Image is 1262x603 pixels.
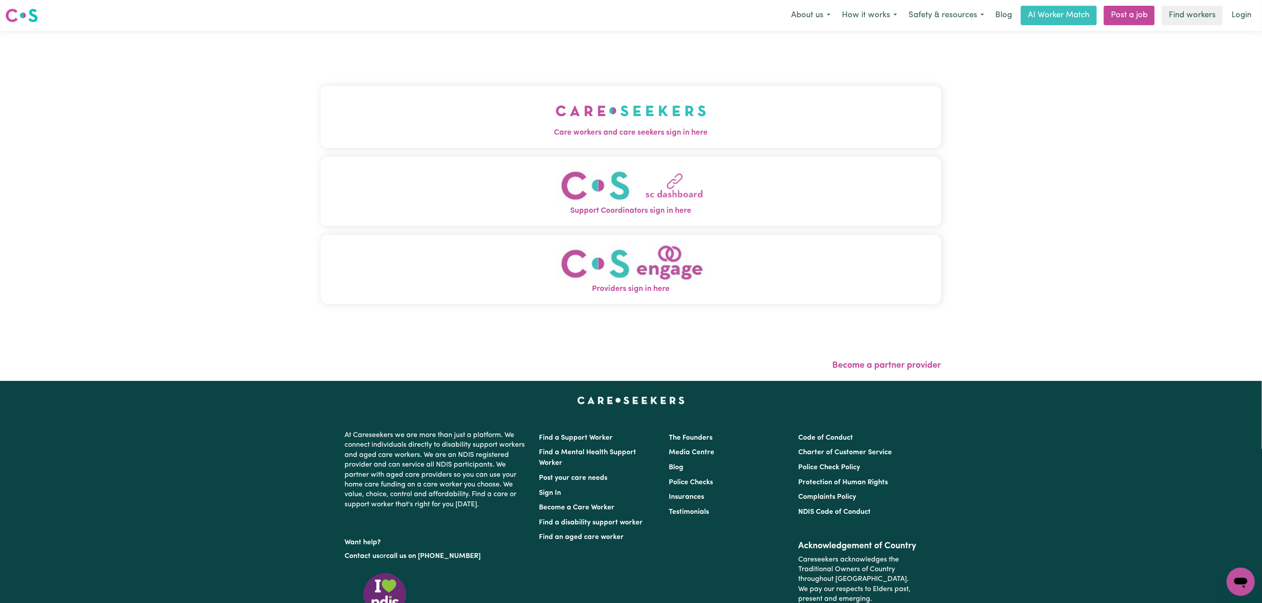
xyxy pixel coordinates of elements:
[669,449,714,456] a: Media Centre
[798,509,871,516] a: NDIS Code of Conduct
[1227,568,1255,596] iframe: Button to launch messaging window, conversation in progress
[785,6,836,25] button: About us
[387,553,481,560] a: call us on [PHONE_NUMBER]
[345,534,529,547] p: Want help?
[669,479,713,486] a: Police Checks
[1162,6,1223,25] a: Find workers
[798,541,917,551] h2: Acknowledgement of Country
[345,427,529,513] p: At Careseekers we are more than just a platform. We connect individuals directly to disability su...
[539,519,643,526] a: Find a disability support worker
[539,475,608,482] a: Post your care needs
[903,6,990,25] button: Safety & resources
[669,434,712,441] a: The Founders
[5,5,38,26] a: Careseekers logo
[1104,6,1155,25] a: Post a job
[669,494,704,501] a: Insurances
[539,490,561,497] a: Sign In
[321,205,941,217] span: Support Coordinators sign in here
[321,127,941,139] span: Care workers and care seekers sign in here
[5,8,38,23] img: Careseekers logo
[833,361,941,370] a: Become a partner provider
[798,464,860,471] a: Police Check Policy
[321,283,941,295] span: Providers sign in here
[539,534,624,541] a: Find an aged care worker
[669,509,709,516] a: Testimonials
[1021,6,1097,25] a: AI Worker Match
[539,504,615,511] a: Become a Care Worker
[345,553,380,560] a: Contact us
[990,6,1017,25] a: Blog
[577,397,685,404] a: Careseekers home page
[539,449,637,467] a: Find a Mental Health Support Worker
[321,86,941,147] button: Care workers and care seekers sign in here
[669,464,683,471] a: Blog
[345,548,529,565] p: or
[798,479,888,486] a: Protection of Human Rights
[798,449,892,456] a: Charter of Customer Service
[321,157,941,226] button: Support Coordinators sign in here
[798,494,856,501] a: Complaints Policy
[539,434,613,441] a: Find a Support Worker
[836,6,903,25] button: How it works
[798,434,853,441] a: Code of Conduct
[321,235,941,304] button: Providers sign in here
[1226,6,1257,25] a: Login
